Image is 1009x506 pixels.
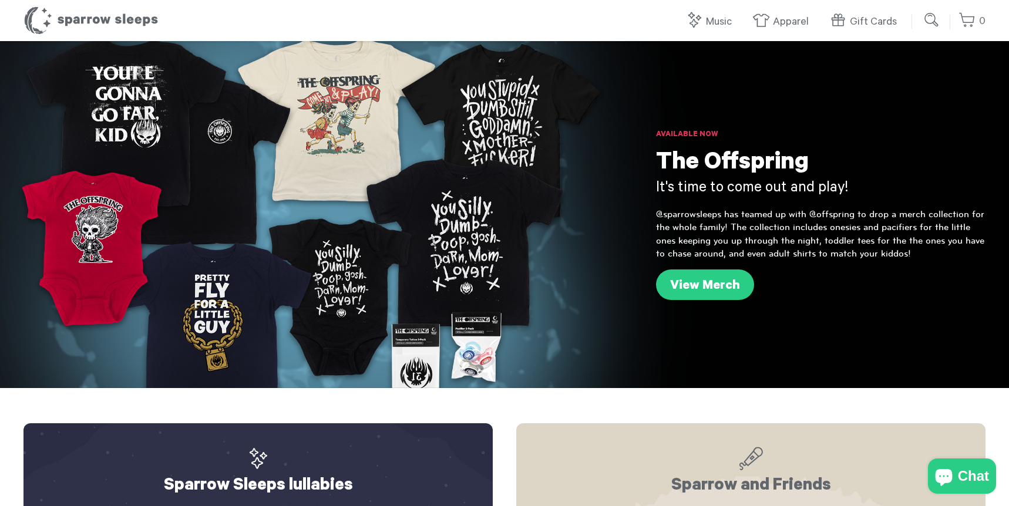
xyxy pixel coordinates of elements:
[656,208,986,261] p: @sparrowsleeps has teamed up with @offspring to drop a merch collection for the whole family! The...
[23,6,159,35] h1: Sparrow Sleeps
[47,447,469,498] h2: Sparrow Sleeps lullabies
[656,129,986,141] h6: Available Now
[656,150,986,179] h1: The Offspring
[656,269,754,300] a: View Merch
[958,9,986,34] a: 0
[656,179,986,199] h3: It's time to come out and play!
[540,447,962,498] h2: Sparrow and Friends
[752,9,815,35] a: Apparel
[685,9,738,35] a: Music
[920,8,944,32] input: Submit
[829,9,903,35] a: Gift Cards
[924,458,1000,497] inbox-online-store-chat: Shopify online store chat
